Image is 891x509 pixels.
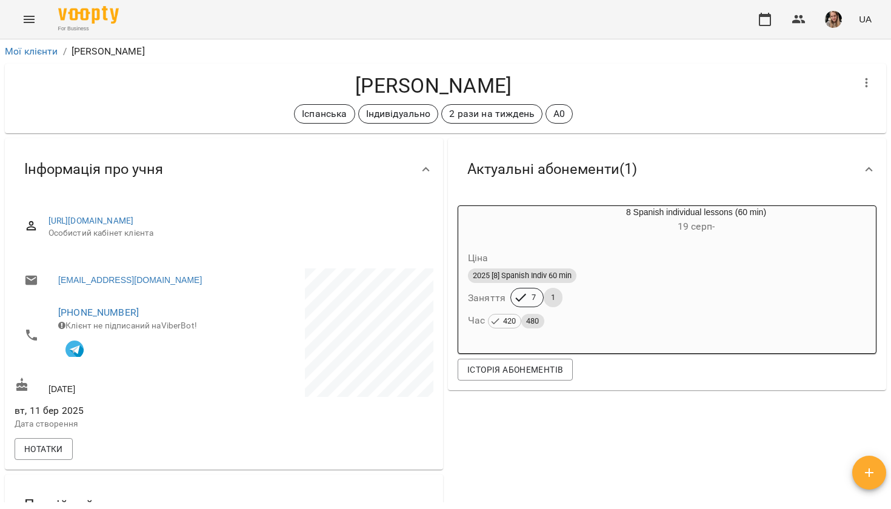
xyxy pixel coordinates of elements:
span: 7 [524,292,543,303]
span: Актуальні абонементи ( 1 ) [467,160,637,179]
span: 2025 [8] Spanish Indiv 60 min [468,270,576,281]
span: Історія абонементів [467,362,563,377]
button: Історія абонементів [458,359,573,381]
div: 2 рази на тиждень [441,104,542,124]
div: A0 [546,104,573,124]
div: Іспанська [294,104,355,124]
span: Особистий кабінет клієнта [48,227,424,239]
div: Інформація про учня [5,138,443,201]
div: 8 Spanish individual lessons (60 min) [516,206,876,235]
li: / [63,44,67,59]
p: Дата створення [15,418,222,430]
button: UA [854,8,876,30]
button: Клієнт підписаний на VooptyBot [58,331,91,364]
p: Індивідуально [366,107,431,121]
nav: breadcrumb [5,44,886,59]
p: Іспанська [302,107,347,121]
span: 1 [544,292,562,303]
div: [DATE] [12,375,224,398]
span: For Business [58,25,119,33]
span: 480 [521,314,544,328]
button: Нотатки [15,438,73,460]
span: Клієнт не підписаний на ViberBot! [58,321,197,330]
img: ff1aba66b001ca05e46c699d6feb4350.jpg [825,11,842,28]
a: [URL][DOMAIN_NAME] [48,216,134,225]
span: Нотатки [24,442,63,456]
h6: Ціна [468,250,489,267]
img: Voopty Logo [58,6,119,24]
span: 420 [498,314,521,328]
div: Індивідуально [358,104,439,124]
div: Актуальні абонементи(1) [448,138,886,201]
button: Menu [15,5,44,34]
div: 8 Spanish individual lessons (60 min) [458,206,516,235]
span: 19 серп - [678,221,715,232]
h6: Заняття [468,290,506,307]
p: [PERSON_NAME] [72,44,145,59]
h6: Час [468,312,544,329]
h4: [PERSON_NAME] [15,73,852,98]
span: вт, 11 бер 2025 [15,404,222,418]
img: Telegram [65,341,84,359]
a: [EMAIL_ADDRESS][DOMAIN_NAME] [58,274,202,286]
p: A0 [553,107,565,121]
a: [PHONE_NUMBER] [58,307,139,318]
span: Інформація про учня [24,160,163,179]
p: 2 рази на тиждень [449,107,535,121]
a: Мої клієнти [5,45,58,57]
button: 8 Spanish individual lessons (60 min)19 серп- Ціна2025 [8] Spanish Indiv 60 minЗаняття71Час 420480 [458,206,876,344]
span: UA [859,13,872,25]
